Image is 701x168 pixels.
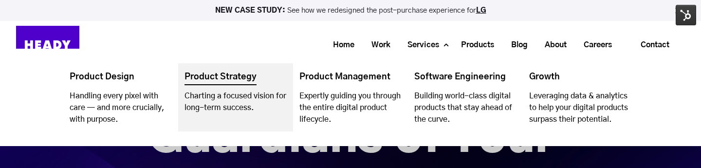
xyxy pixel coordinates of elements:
[395,36,444,54] a: Services
[476,7,486,14] a: LG
[533,36,572,54] a: About
[359,36,395,54] a: Work
[673,6,683,16] img: Close Bar
[625,34,685,56] a: Contact
[89,33,685,56] div: Navigation Menu
[499,36,533,54] a: Blog
[4,7,697,14] p: See how we redesigned the post-purchase experience for
[449,36,499,54] a: Products
[215,7,287,14] strong: NEW CASE STUDY:
[321,36,359,54] a: Home
[676,5,696,25] img: HubSpot Tools Menu Toggle
[16,26,79,64] img: Heady_Logo_Web-01 (1)
[572,36,617,54] a: Careers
